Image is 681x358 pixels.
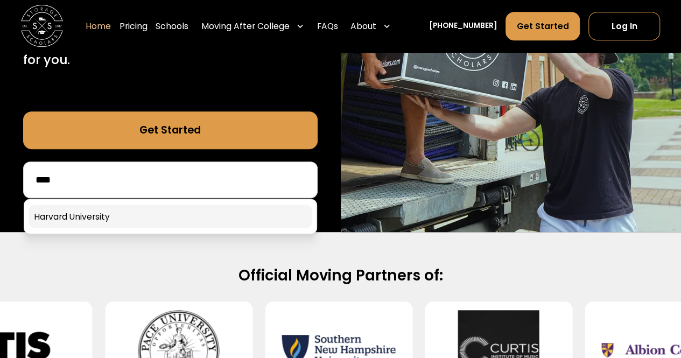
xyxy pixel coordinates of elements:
[120,12,148,41] a: Pricing
[346,12,395,41] div: About
[588,12,660,40] a: Log In
[156,12,188,41] a: Schools
[317,12,338,41] a: FAQs
[201,20,290,32] div: Moving After College
[506,12,580,40] a: Get Started
[21,5,63,47] img: Storage Scholars main logo
[429,21,497,32] a: [PHONE_NUMBER]
[86,12,111,41] a: Home
[21,5,63,47] a: home
[23,111,318,149] a: Get Started
[350,20,376,32] div: About
[34,266,647,285] h2: Official Moving Partners of:
[197,12,308,41] div: Moving After College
